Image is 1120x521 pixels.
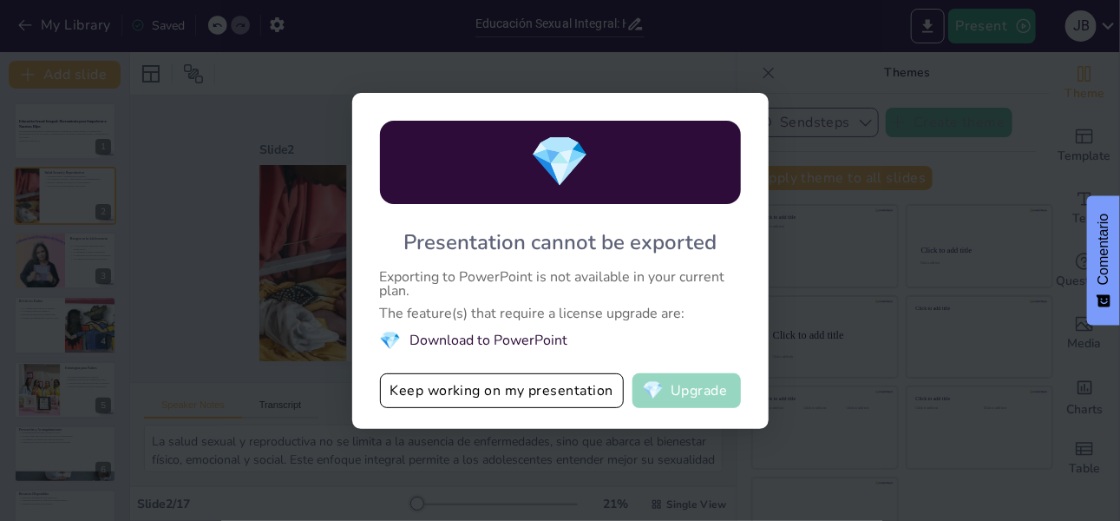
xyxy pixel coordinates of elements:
[380,373,624,408] button: Keep working on my presentation
[380,329,741,353] li: Download to PowerPoint
[380,329,402,353] span: diamond
[642,382,664,399] span: diamond
[403,228,717,256] div: Presentation cannot be exported
[632,373,741,408] button: diamondUpgrade
[380,307,741,320] div: The feature(s) that require a license upgrade are:
[1096,214,1110,286] font: Comentario
[380,270,741,298] div: Exporting to PowerPoint is not available in your current plan.
[530,129,591,195] span: diamond
[1087,196,1120,326] button: Comentarios - Mostrar encuesta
